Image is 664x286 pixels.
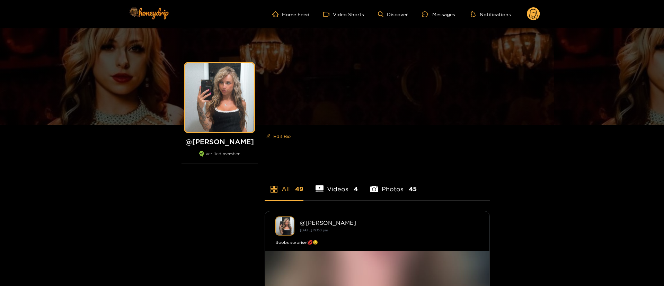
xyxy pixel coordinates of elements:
[275,239,479,246] div: Boobs surprise!💋😉
[273,133,291,140] span: Edit Bio
[323,11,333,17] span: video-camera
[275,216,294,236] img: kendra
[182,151,258,164] div: verified member
[300,220,479,226] div: @ [PERSON_NAME]
[270,185,278,193] span: appstore
[272,11,309,17] a: Home Feed
[272,11,282,17] span: home
[265,131,292,142] button: editEdit Bio
[265,169,303,200] li: All
[316,169,358,200] li: Videos
[300,228,328,232] small: [DATE] 19:00 pm
[422,10,455,18] div: Messages
[323,11,364,17] a: Video Shorts
[370,169,417,200] li: Photos
[354,185,358,193] span: 4
[182,137,258,146] h1: @ [PERSON_NAME]
[469,11,513,18] button: Notifications
[266,134,271,139] span: edit
[295,185,303,193] span: 49
[378,11,408,17] a: Discover
[409,185,417,193] span: 45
